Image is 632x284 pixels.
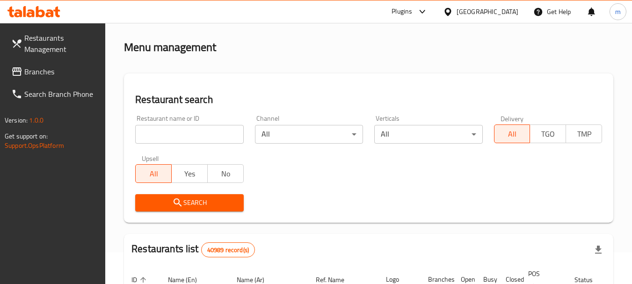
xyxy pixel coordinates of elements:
[498,127,527,141] span: All
[374,125,482,144] div: All
[24,88,98,100] span: Search Branch Phone
[139,167,168,181] span: All
[4,60,106,83] a: Branches
[530,124,566,143] button: TGO
[4,27,106,60] a: Restaurants Management
[566,124,602,143] button: TMP
[587,239,610,261] div: Export file
[392,6,412,17] div: Plugins
[615,7,621,17] span: m
[135,93,602,107] h2: Restaurant search
[135,194,243,211] button: Search
[5,130,48,142] span: Get support on:
[4,83,106,105] a: Search Branch Phone
[143,197,236,209] span: Search
[255,125,363,144] div: All
[29,114,44,126] span: 1.0.0
[501,115,524,122] label: Delivery
[24,66,98,77] span: Branches
[5,139,64,152] a: Support.OpsPlatform
[175,167,204,181] span: Yes
[24,32,98,55] span: Restaurants Management
[5,114,28,126] span: Version:
[202,246,254,255] span: 40989 record(s)
[570,127,598,141] span: TMP
[124,40,216,55] h2: Menu management
[131,242,255,257] h2: Restaurants list
[171,164,208,183] button: Yes
[494,124,530,143] button: All
[457,7,518,17] div: [GEOGRAPHIC_DATA]
[534,127,562,141] span: TGO
[142,155,159,161] label: Upsell
[211,167,240,181] span: No
[207,164,244,183] button: No
[135,164,172,183] button: All
[135,125,243,144] input: Search for restaurant name or ID..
